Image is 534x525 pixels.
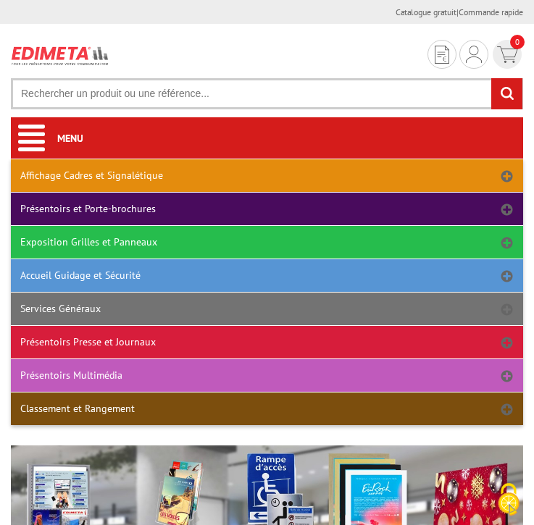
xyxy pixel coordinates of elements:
a: Menu [11,119,523,159]
a: Exposition Grilles et Panneaux [11,226,523,259]
input: Rechercher un produit ou une référence... [11,78,523,109]
a: Accueil Guidage et Sécurité [11,259,523,292]
button: Cookies (fenêtre modale) [483,476,534,525]
img: Cookies (fenêtre modale) [491,482,527,518]
a: Présentoirs Multimédia [11,359,523,392]
a: Catalogue gratuit [396,7,456,17]
span: Menu [57,132,83,145]
a: devis rapide 0 [491,40,523,69]
img: devis rapide [497,46,518,63]
img: devis rapide [435,46,449,64]
a: Présentoirs Presse et Journaux [11,326,523,358]
div: | [396,6,523,18]
img: Présentoir, panneau, stand - Edimeta - PLV, affichage, mobilier bureau, entreprise [11,41,109,70]
img: devis rapide [466,46,482,63]
a: Services Généraux [11,293,523,325]
a: Classement et Rangement [11,392,523,425]
a: Commande rapide [459,7,523,17]
a: Présentoirs et Porte-brochures [11,193,523,225]
a: Affichage Cadres et Signalétique [11,159,523,192]
input: rechercher [491,78,522,109]
span: 0 [510,35,525,49]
